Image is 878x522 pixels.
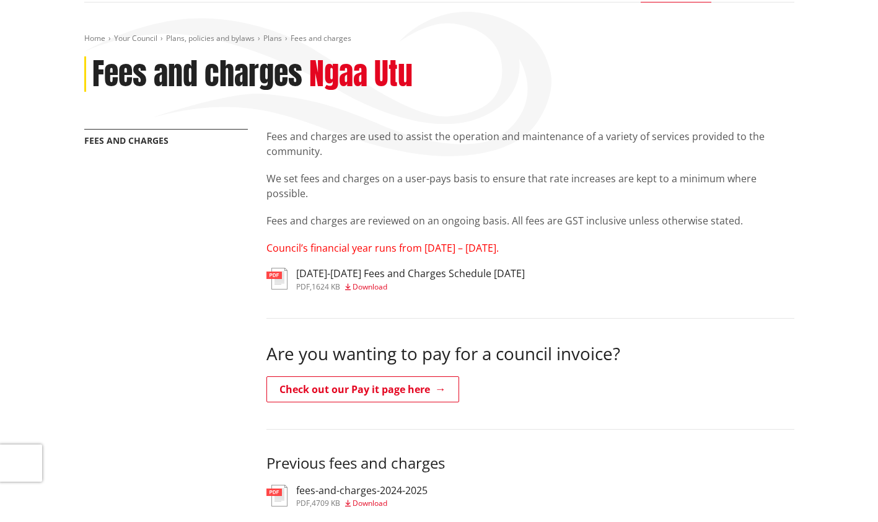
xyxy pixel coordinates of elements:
[266,342,620,365] span: Are you wanting to pay for a council invoice?
[296,498,310,508] span: pdf
[84,33,794,44] nav: breadcrumb
[266,454,794,472] h3: Previous fees and charges
[296,283,525,291] div: ,
[266,268,288,290] img: document-pdf.svg
[266,171,794,201] p: We set fees and charges on a user-pays basis to ensure that rate increases are kept to a minimum ...
[266,241,499,255] span: Council’s financial year runs from [DATE] – [DATE].
[266,129,794,159] p: Fees and charges are used to assist the operation and maintenance of a variety of services provid...
[353,498,387,508] span: Download
[296,500,428,507] div: ,
[296,485,428,497] h3: fees-and-charges-2024-2025
[92,56,302,92] h1: Fees and charges
[291,33,351,43] span: Fees and charges
[266,485,428,507] a: fees-and-charges-2024-2025 pdf,4709 KB Download
[312,281,340,292] span: 1624 KB
[353,281,387,292] span: Download
[296,281,310,292] span: pdf
[263,33,282,43] a: Plans
[312,498,340,508] span: 4709 KB
[296,268,525,280] h3: [DATE]-[DATE] Fees and Charges Schedule [DATE]
[309,56,413,92] h2: Ngaa Utu
[166,33,255,43] a: Plans, policies and bylaws
[821,470,866,515] iframe: Messenger Launcher
[84,135,169,146] a: Fees and charges
[84,33,105,43] a: Home
[266,213,794,228] p: Fees and charges are reviewed on an ongoing basis. All fees are GST inclusive unless otherwise st...
[266,485,288,507] img: document-pdf.svg
[266,376,459,402] a: Check out our Pay it page here
[114,33,157,43] a: Your Council
[266,268,525,290] a: [DATE]-[DATE] Fees and Charges Schedule [DATE] pdf,1624 KB Download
